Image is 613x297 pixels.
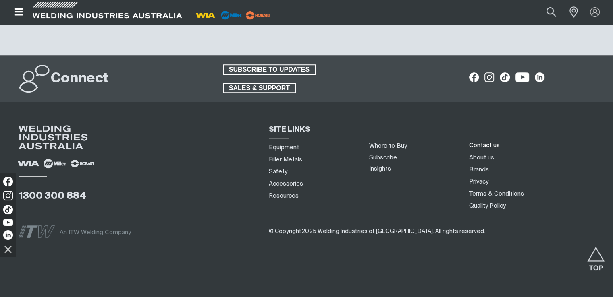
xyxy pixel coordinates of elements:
a: miller [243,12,273,18]
a: SALES & SUPPORT [223,83,296,93]
input: Product name or item number... [528,3,565,21]
a: Insights [369,166,391,172]
a: Accessories [269,179,303,188]
img: Facebook [3,177,13,186]
span: SITE LINKS [269,126,310,133]
span: SALES & SUPPORT [224,83,295,93]
span: © Copyright 2025 Welding Industries of [GEOGRAPHIC_DATA] . All rights reserved. [269,229,485,234]
a: Resources [269,192,299,200]
a: 1300 300 884 [19,191,86,201]
h2: Connect [51,70,109,88]
span: ​​​​​​​​​​​​​​​​​​ ​​​​​​ [269,228,485,234]
img: TikTok [3,205,13,214]
a: Equipment [269,143,299,152]
a: SUBSCRIBE TO UPDATES [223,64,316,75]
span: An ITW Welding Company [60,229,131,235]
button: Search products [538,3,565,21]
img: hide socials [1,242,15,256]
a: Brands [469,165,489,174]
button: Scroll to top [587,247,605,265]
a: Subscribe [369,155,397,161]
a: Filler Metals [269,155,302,164]
span: SUBSCRIBE TO UPDATES [224,64,315,75]
img: YouTube [3,219,13,226]
img: miller [243,9,273,21]
a: Privacy [469,177,488,186]
a: Where to Buy [369,143,407,149]
img: LinkedIn [3,230,13,240]
nav: Footer [466,139,610,212]
a: About us [469,153,494,162]
a: Terms & Conditions [469,190,524,198]
a: Quality Policy [469,202,506,210]
a: Safety [269,167,287,176]
nav: Sitemap [266,141,359,202]
a: Contact us [469,141,500,150]
img: Instagram [3,191,13,200]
